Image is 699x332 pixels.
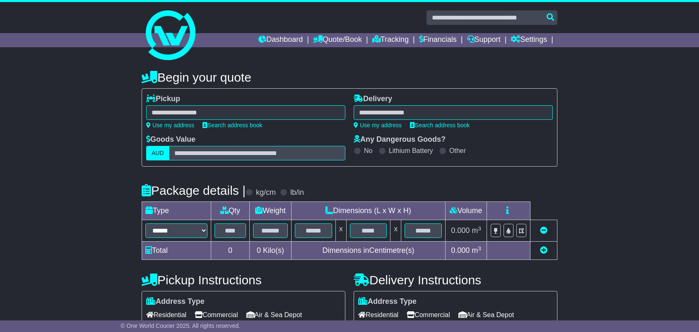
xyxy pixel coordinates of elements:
td: Weight [250,202,292,220]
label: kg/cm [256,188,276,197]
td: Total [142,242,211,260]
label: Any Dangerous Goods? [354,135,446,144]
a: Search address book [410,122,470,128]
td: 0 [211,242,250,260]
span: Commercial [407,308,450,321]
a: Support [467,33,501,47]
label: Address Type [358,297,417,306]
a: Financials [419,33,457,47]
span: Air & Sea Depot [246,308,302,321]
sup: 3 [478,245,481,252]
a: Use my address [354,122,402,128]
h4: Package details | [142,184,246,197]
label: Pickup [146,95,180,104]
td: x [335,220,346,242]
a: Dashboard [258,33,303,47]
td: Type [142,202,211,220]
span: 0.000 [451,246,470,254]
h4: Delivery Instructions [354,273,557,287]
span: m [472,226,481,235]
span: m [472,246,481,254]
td: Kilo(s) [250,242,292,260]
a: Quote/Book [313,33,362,47]
span: Air & Sea Depot [458,308,514,321]
span: 0 [257,246,261,254]
span: Residential [146,308,186,321]
label: AUD [146,146,169,160]
span: Commercial [195,308,238,321]
h4: Begin your quote [142,70,557,84]
a: Add new item [540,246,547,254]
label: Goods Value [146,135,195,144]
h4: Pickup Instructions [142,273,345,287]
a: Use my address [146,122,194,128]
span: Residential [358,308,398,321]
label: Address Type [146,297,205,306]
td: x [390,220,401,242]
sup: 3 [478,225,481,232]
td: Volume [445,202,487,220]
label: No [364,147,372,155]
label: Delivery [354,95,392,104]
label: lb/in [290,188,304,197]
span: © One World Courier 2025. All rights reserved. [121,322,240,329]
td: Dimensions (L x W x H) [291,202,445,220]
label: Other [449,147,466,155]
span: 0.000 [451,226,470,235]
label: Lithium Battery [389,147,433,155]
a: Settings [511,33,547,47]
a: Remove this item [540,226,547,235]
td: Qty [211,202,250,220]
td: Dimensions in Centimetre(s) [291,242,445,260]
a: Tracking [372,33,409,47]
a: Search address book [202,122,262,128]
